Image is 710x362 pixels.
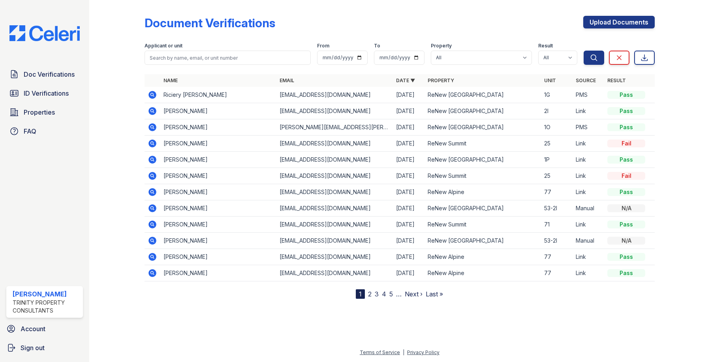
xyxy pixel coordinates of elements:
div: [PERSON_NAME] [13,289,80,299]
td: ReNew [GEOGRAPHIC_DATA] [424,119,541,136]
td: 1G [541,87,573,103]
td: Link [573,265,604,281]
div: N/A [607,237,645,245]
td: Link [573,168,604,184]
div: Fail [607,140,645,147]
span: ID Verifications [24,89,69,98]
td: [EMAIL_ADDRESS][DOMAIN_NAME] [276,233,393,249]
td: ReNew [GEOGRAPHIC_DATA] [424,200,541,217]
a: 5 [389,290,393,298]
td: [DATE] [393,265,424,281]
td: [EMAIL_ADDRESS][DOMAIN_NAME] [276,136,393,152]
a: Doc Verifications [6,66,83,82]
a: Next › [405,290,423,298]
td: [EMAIL_ADDRESS][DOMAIN_NAME] [276,87,393,103]
a: Privacy Policy [407,349,440,355]
a: Terms of Service [360,349,400,355]
td: [DATE] [393,200,424,217]
td: PMS [573,87,604,103]
div: | [403,349,404,355]
a: Result [607,77,626,83]
td: 77 [541,184,573,200]
td: 77 [541,265,573,281]
td: [DATE] [393,233,424,249]
label: From [317,43,329,49]
td: [DATE] [393,184,424,200]
td: Manual [573,200,604,217]
td: 77 [541,249,573,265]
div: Pass [607,221,645,228]
td: [PERSON_NAME][EMAIL_ADDRESS][PERSON_NAME][DOMAIN_NAME] [276,119,393,136]
td: [EMAIL_ADDRESS][DOMAIN_NAME] [276,265,393,281]
div: Pass [607,123,645,131]
a: Sign out [3,340,86,356]
td: [DATE] [393,168,424,184]
div: Pass [607,269,645,277]
td: [EMAIL_ADDRESS][DOMAIN_NAME] [276,103,393,119]
td: [PERSON_NAME] [160,152,277,168]
td: ReNew [GEOGRAPHIC_DATA] [424,87,541,103]
span: … [396,289,402,299]
td: 71 [541,217,573,233]
td: ReNew [GEOGRAPHIC_DATA] [424,152,541,168]
div: Trinity Property Consultants [13,299,80,315]
td: Link [573,249,604,265]
label: Applicant or unit [145,43,182,49]
td: 25 [541,136,573,152]
td: [EMAIL_ADDRESS][DOMAIN_NAME] [276,217,393,233]
td: [EMAIL_ADDRESS][DOMAIN_NAME] [276,184,393,200]
td: [EMAIL_ADDRESS][DOMAIN_NAME] [276,168,393,184]
td: [DATE] [393,152,424,168]
td: ReNew Alpine [424,265,541,281]
span: Properties [24,107,55,117]
td: [DATE] [393,103,424,119]
a: 4 [382,290,386,298]
td: 2I [541,103,573,119]
td: [PERSON_NAME] [160,249,277,265]
a: Name [163,77,178,83]
td: Manual [573,233,604,249]
div: Pass [607,188,645,196]
td: [DATE] [393,249,424,265]
td: [DATE] [393,217,424,233]
a: Property [428,77,454,83]
span: FAQ [24,126,36,136]
td: ReNew Alpine [424,184,541,200]
span: Doc Verifications [24,70,75,79]
a: Email [280,77,294,83]
label: Property [431,43,452,49]
td: ReNew Summit [424,136,541,152]
div: Pass [607,253,645,261]
span: Account [21,324,45,334]
td: [DATE] [393,119,424,136]
a: Account [3,321,86,337]
a: Unit [544,77,556,83]
a: Upload Documents [583,16,655,28]
a: Source [576,77,596,83]
td: 1P [541,152,573,168]
td: Link [573,136,604,152]
td: ReNew Summit [424,168,541,184]
a: Last » [426,290,443,298]
td: 25 [541,168,573,184]
td: [DATE] [393,87,424,103]
td: [PERSON_NAME] [160,200,277,217]
div: Pass [607,156,645,164]
td: [PERSON_NAME] [160,184,277,200]
a: 3 [375,290,379,298]
td: PMS [573,119,604,136]
td: [DATE] [393,136,424,152]
td: [EMAIL_ADDRESS][DOMAIN_NAME] [276,200,393,217]
td: ReNew [GEOGRAPHIC_DATA] [424,103,541,119]
td: ReNew Summit [424,217,541,233]
a: ID Verifications [6,85,83,101]
td: Link [573,217,604,233]
div: Fail [607,172,645,180]
td: [PERSON_NAME] [160,168,277,184]
input: Search by name, email, or unit number [145,51,311,65]
td: Link [573,184,604,200]
td: Riciery [PERSON_NAME] [160,87,277,103]
td: ReNew Alpine [424,249,541,265]
div: N/A [607,204,645,212]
